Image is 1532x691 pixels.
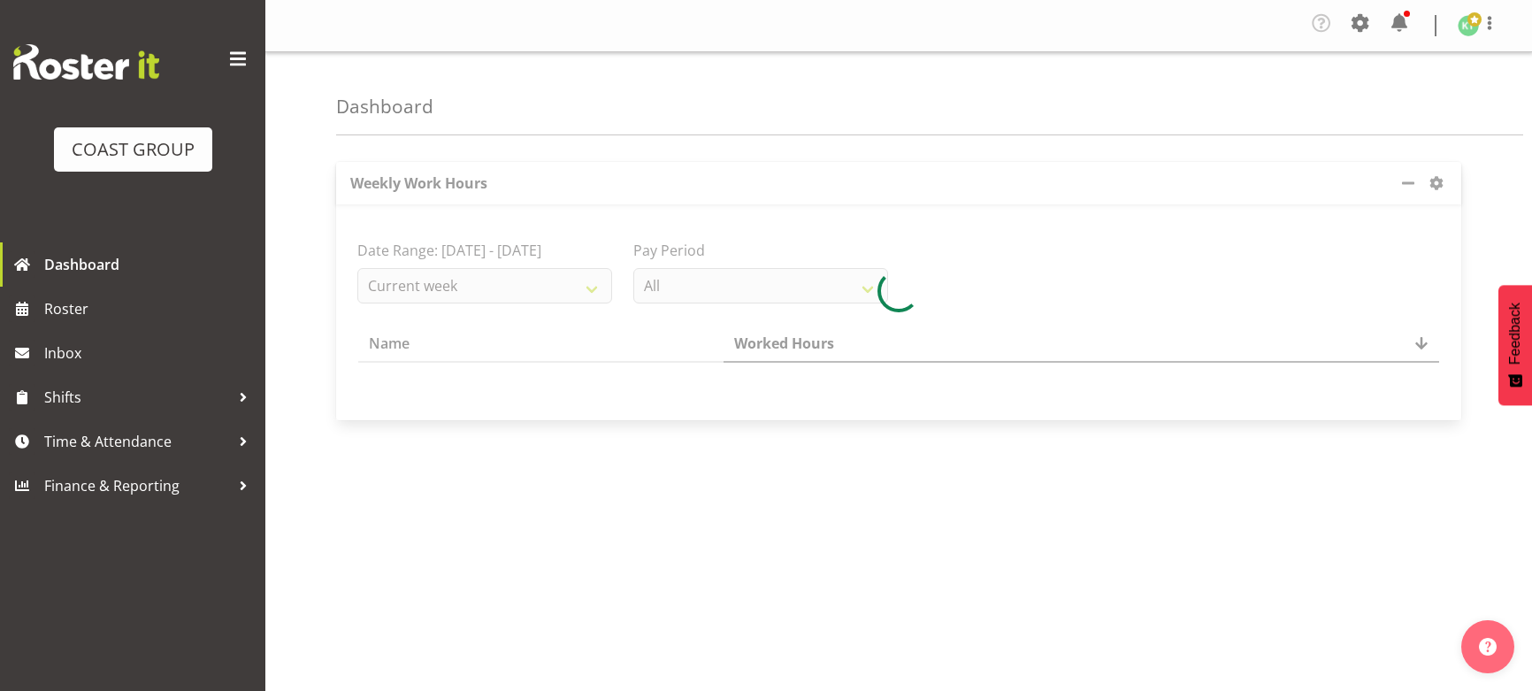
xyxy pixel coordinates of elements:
button: Feedback - Show survey [1498,285,1532,405]
span: Roster [44,296,257,322]
span: Time & Attendance [44,428,230,455]
span: Inbox [44,340,257,366]
img: help-xxl-2.png [1479,638,1497,656]
span: Dashboard [44,251,257,278]
img: kade-tiatia1141.jpg [1458,15,1479,36]
img: Rosterit website logo [13,44,159,80]
h4: Dashboard [336,96,433,117]
span: Feedback [1507,303,1523,365]
div: COAST GROUP [72,136,195,163]
span: Shifts [44,384,230,411]
span: Finance & Reporting [44,472,230,499]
